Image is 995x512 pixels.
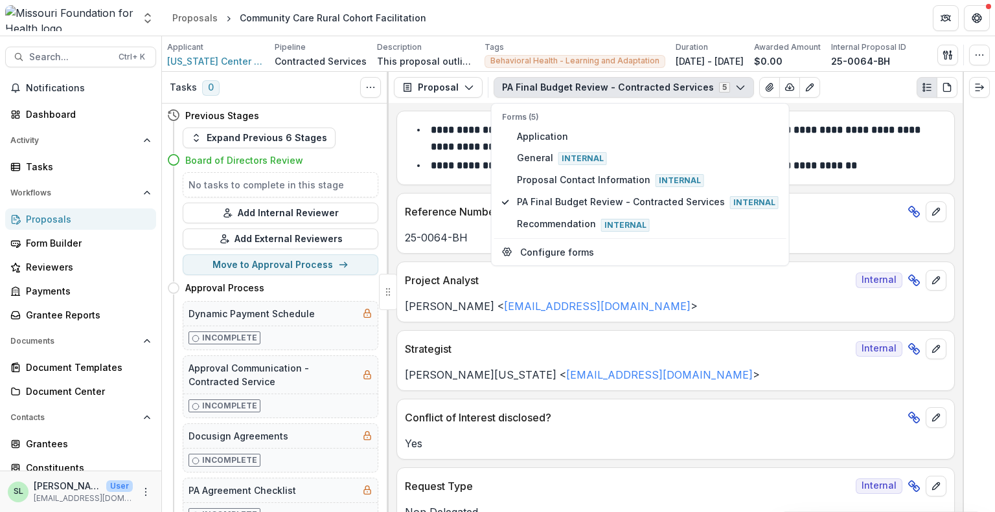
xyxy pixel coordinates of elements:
[202,80,220,96] span: 0
[5,104,156,125] a: Dashboard
[26,461,146,474] div: Constituents
[517,217,779,231] span: Recommendation
[601,219,650,232] span: Internal
[490,56,659,65] span: Behavioral Health - Learning and Adaptation
[189,178,372,192] h5: No tasks to complete in this stage
[202,454,257,466] p: Incomplete
[5,331,156,351] button: Open Documents
[5,381,156,402] a: Document Center
[856,341,902,357] span: Internal
[502,111,779,123] p: Forms (5)
[799,77,820,98] button: Edit as form
[26,160,146,173] div: Tasks
[183,128,336,148] button: Expand Previous 6 Stages
[856,273,902,288] span: Internal
[172,11,218,25] div: Proposals
[5,183,156,203] button: Open Workflows
[139,5,157,31] button: Open entity switcher
[106,480,133,492] p: User
[240,11,426,25] div: Community Care Rural Cohort Facilitation
[926,339,946,359] button: edit
[405,298,946,314] p: [PERSON_NAME] < >
[377,54,474,68] p: This proposal outlines MOPHI's approach to facilitating rural behavioral health system transforma...
[405,204,902,219] p: Reference Number
[5,156,156,177] a: Tasks
[10,136,138,145] span: Activity
[5,130,156,151] button: Open Activity
[759,77,780,98] button: View Attached Files
[5,256,156,278] a: Reviewers
[504,300,691,313] a: [EMAIL_ADDRESS][DOMAIN_NAME]
[275,54,367,68] p: Contracted Services
[34,479,101,493] p: [PERSON_NAME]
[558,152,607,165] span: Internal
[14,487,23,496] div: Sada Lindsey
[754,41,821,53] p: Awarded Amount
[5,280,156,302] a: Payments
[10,188,138,197] span: Workflows
[26,260,146,274] div: Reviewers
[185,281,264,295] h4: Approval Process
[167,41,203,53] p: Applicant
[189,307,315,320] h5: Dynamic Payment Schedule
[185,153,303,167] h4: Board of Directors Review
[183,203,378,223] button: Add Internal Reviewer
[26,437,146,451] div: Grantees
[517,129,779,143] span: Application
[517,173,779,187] span: Proposal Contact Information
[494,77,754,98] button: PA Final Budget Review - Contracted Services5
[937,77,957,98] button: PDF view
[566,368,753,381] a: [EMAIL_ADDRESS][DOMAIN_NAME]
[275,41,306,53] p: Pipeline
[405,230,946,245] p: 25-0064-BH
[926,270,946,291] button: edit
[933,5,959,31] button: Partners
[10,337,138,346] span: Documents
[926,476,946,496] button: edit
[405,341,851,357] p: Strategist
[517,151,779,165] span: General
[138,484,154,500] button: More
[969,77,990,98] button: Expand right
[5,407,156,428] button: Open Contacts
[5,357,156,378] a: Document Templates
[189,361,357,388] h5: Approval Communication - Contracted Service
[917,77,937,98] button: Plaintext view
[26,83,151,94] span: Notifications
[5,457,156,478] a: Constituents
[394,77,483,98] button: Proposal
[5,78,156,98] button: Notifications
[202,332,257,344] p: Incomplete
[405,273,851,288] p: Project Analyst
[26,284,146,298] div: Payments
[360,77,381,98] button: Toggle View Cancelled Tasks
[5,5,133,31] img: Missouri Foundation for Health logo
[5,47,156,67] button: Search...
[676,41,708,53] p: Duration
[183,254,378,275] button: Move to Approval Process
[34,493,133,504] p: [EMAIL_ADDRESS][DOMAIN_NAME]
[170,82,197,93] h3: Tasks
[856,478,902,494] span: Internal
[116,50,148,64] div: Ctrl + K
[26,308,146,322] div: Grantee Reports
[26,361,146,374] div: Document Templates
[167,54,264,68] a: [US_STATE] Center for Public Health Excellence
[26,107,146,121] div: Dashboard
[5,433,156,454] a: Grantees
[29,52,111,63] span: Search...
[5,232,156,254] a: Form Builder
[964,5,990,31] button: Get Help
[26,212,146,226] div: Proposals
[167,8,223,27] a: Proposals
[5,208,156,230] a: Proposals
[754,54,783,68] p: $0.00
[405,478,851,494] p: Request Type
[26,384,146,398] div: Document Center
[5,304,156,326] a: Grantee Reports
[183,228,378,249] button: Add External Reviewers
[485,41,504,53] p: Tags
[377,41,422,53] p: Description
[730,196,779,209] span: Internal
